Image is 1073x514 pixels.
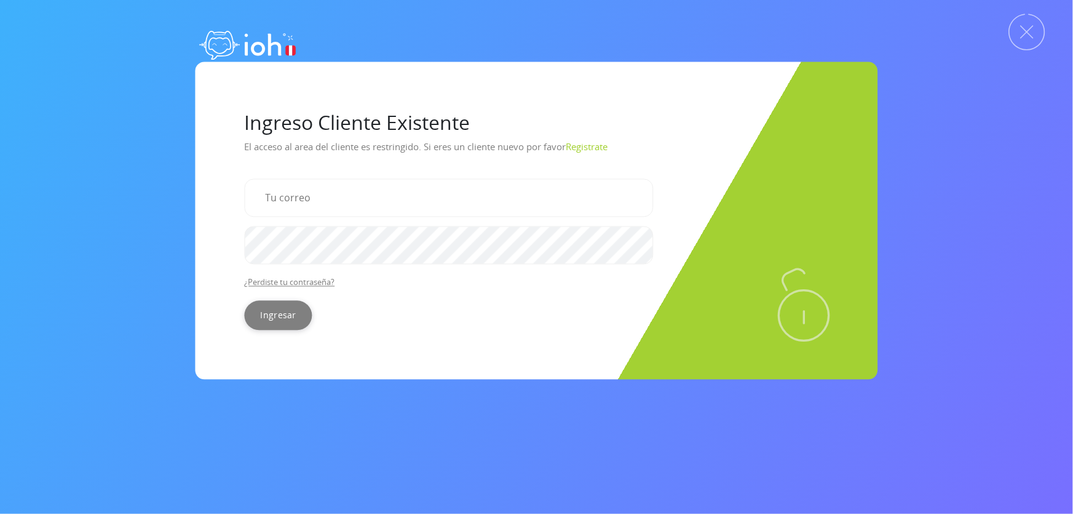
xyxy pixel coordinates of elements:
[245,179,654,217] input: Tu correo
[196,18,300,68] img: logo
[1008,14,1045,50] img: Cerrar
[245,111,829,134] h1: Ingreso Cliente Existente
[245,300,312,330] input: Ingresar
[566,140,608,153] a: Registrate
[245,276,335,287] a: ¿Perdiste tu contraseña?
[245,137,829,169] p: El acceso al area del cliente es restringido. Si eres un cliente nuevo por favor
